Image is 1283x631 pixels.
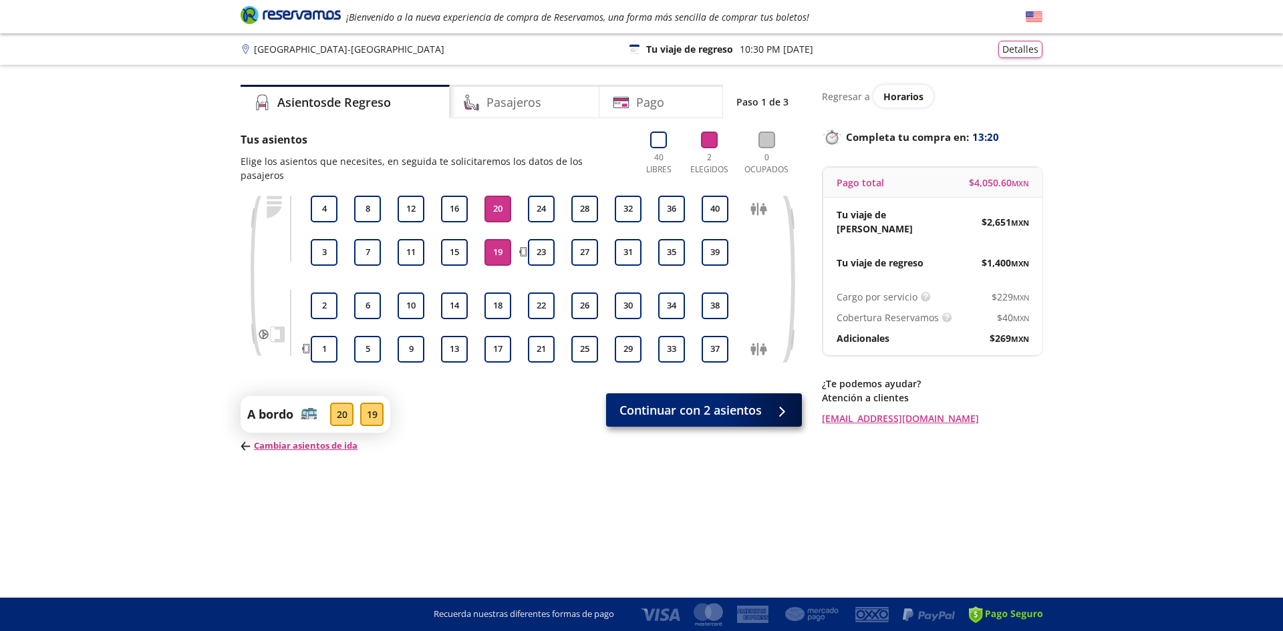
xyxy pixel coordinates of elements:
button: 13 [441,336,468,363]
span: 13:20 [972,130,999,145]
button: 19 [484,239,511,266]
button: 30 [615,292,641,319]
p: Pago total [837,176,884,190]
p: Elige los asientos que necesites, en seguida te solicitaremos los datos de los pasajeros [241,154,627,182]
span: $ 1,400 [982,256,1029,270]
button: 6 [354,292,381,319]
p: Atención a clientes [822,391,1042,405]
button: 16 [441,196,468,222]
small: MXN [1011,218,1029,228]
p: Tus asientos [241,132,627,148]
button: 40 [702,196,728,222]
button: 33 [658,336,685,363]
button: 35 [658,239,685,266]
em: ¡Bienvenido a la nueva experiencia de compra de Reservamos, una forma más sencilla de comprar tus... [346,11,809,23]
button: 1 [311,336,337,363]
p: Paso 1 de 3 [736,95,789,109]
button: Continuar con 2 asientos [606,393,802,427]
h4: Pasajeros [486,93,541,112]
h4: Pago [636,93,664,112]
button: 26 [571,292,598,319]
button: 12 [398,196,424,222]
button: 15 [441,239,468,266]
button: 14 [441,292,468,319]
p: 2 Elegidos [687,152,732,176]
button: 4 [311,196,337,222]
span: $ 229 [992,290,1029,304]
small: MXN [1013,292,1029,302]
button: 5 [354,336,381,363]
button: 38 [702,292,728,319]
button: 8 [354,196,381,222]
button: 10 [398,292,424,319]
p: [GEOGRAPHIC_DATA] - [GEOGRAPHIC_DATA] [254,42,444,56]
button: 28 [571,196,598,222]
button: 39 [702,239,728,266]
button: 32 [615,196,641,222]
div: Regresar a ver horarios [822,85,1042,108]
p: Tu viaje de regreso [646,42,733,56]
p: Completa tu compra en : [822,128,1042,146]
button: 22 [528,292,555,319]
button: 3 [311,239,337,266]
button: 11 [398,239,424,266]
p: ¿Te podemos ayudar? [822,377,1042,391]
p: A bordo [247,405,293,423]
button: 37 [702,336,728,363]
button: 36 [658,196,685,222]
small: MXN [1012,178,1029,188]
button: 24 [528,196,555,222]
button: 21 [528,336,555,363]
a: Brand Logo [241,5,341,29]
span: Horarios [883,90,923,103]
button: English [1026,9,1042,25]
span: $ 4,050.60 [969,176,1029,190]
p: Adicionales [837,331,889,345]
button: 18 [484,292,511,319]
small: MXN [1013,313,1029,323]
p: Regresar a [822,89,870,103]
p: Cambiar asientos de ida [241,439,390,453]
p: Cargo por servicio [837,290,917,304]
span: $ 40 [997,310,1029,325]
p: Tu viaje de regreso [837,256,923,270]
span: $ 2,651 [982,215,1029,229]
p: 0 Ocupados [741,152,792,176]
h4: Asientos de Regreso [277,93,391,112]
small: MXN [1011,258,1029,268]
small: MXN [1011,334,1029,344]
button: 23 [528,239,555,266]
button: 7 [354,239,381,266]
p: Recuerda nuestras diferentes formas de pago [434,608,614,621]
button: 29 [615,336,641,363]
p: 10:30 PM [DATE] [740,42,813,56]
span: $ 269 [990,331,1029,345]
button: 27 [571,239,598,266]
button: Detalles [998,41,1042,58]
button: 25 [571,336,598,363]
span: Continuar con 2 asientos [619,401,762,419]
a: [EMAIL_ADDRESS][DOMAIN_NAME] [822,411,1042,425]
div: 20 [330,403,353,426]
p: 40 Libres [640,152,677,176]
button: 34 [658,292,685,319]
button: 20 [484,196,511,222]
button: 9 [398,336,424,363]
i: Brand Logo [241,5,341,25]
button: 2 [311,292,337,319]
button: 17 [484,336,511,363]
button: 31 [615,239,641,266]
p: Cobertura Reservamos [837,310,939,325]
p: Tu viaje de [PERSON_NAME] [837,208,933,236]
div: 19 [360,403,384,426]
